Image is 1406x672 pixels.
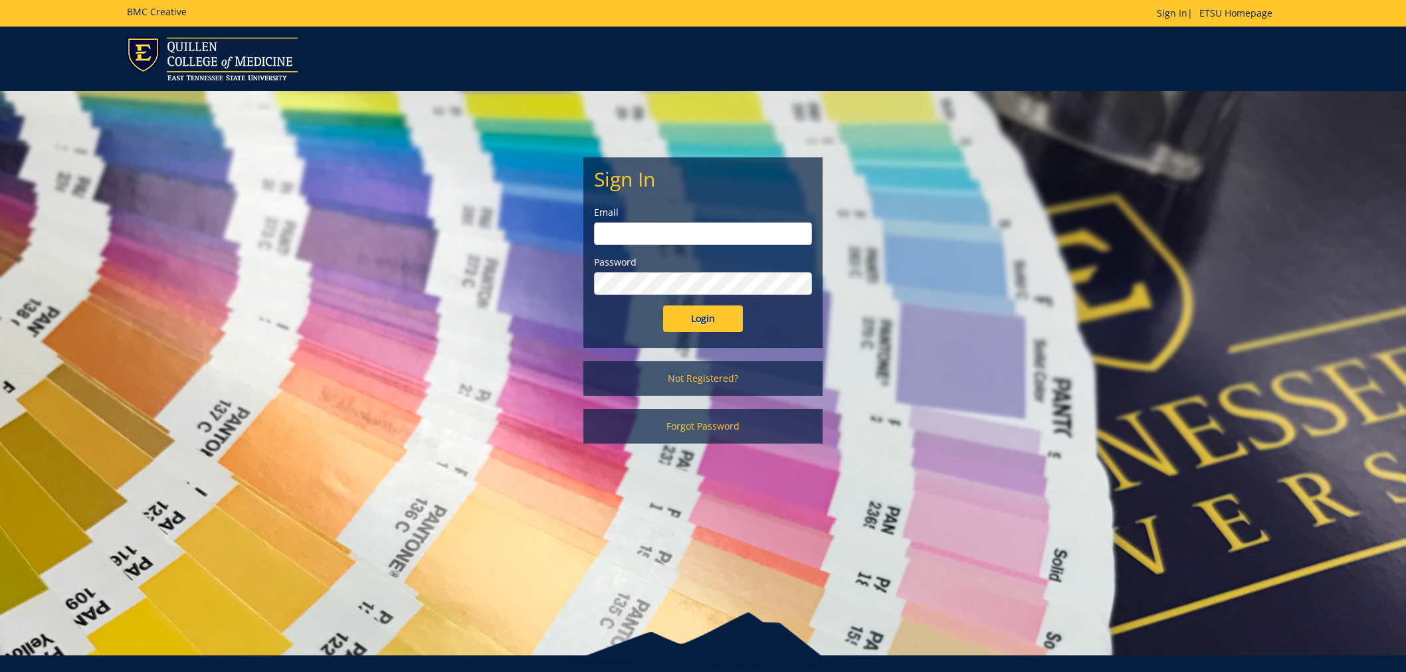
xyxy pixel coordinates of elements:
[1157,7,1187,19] a: Sign In
[594,256,812,269] label: Password
[1157,7,1279,20] p: |
[127,37,298,80] img: ETSU logo
[663,305,743,332] input: Login
[583,409,823,444] a: Forgot Password
[1193,7,1279,19] a: ETSU Homepage
[583,361,823,396] a: Not Registered?
[594,168,812,190] h2: Sign In
[594,206,812,219] label: Email
[127,7,187,17] h5: BMC Creative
